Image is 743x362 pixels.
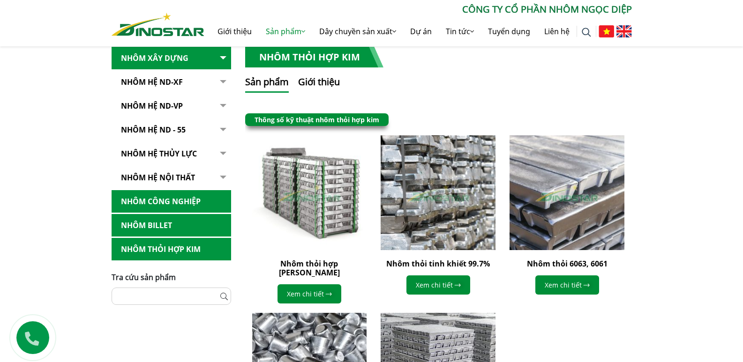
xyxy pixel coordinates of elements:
a: Nhôm Thỏi hợp kim [112,238,231,261]
button: Giới thiệu [298,75,340,93]
a: Tin tức [439,16,481,46]
a: Xem chi tiết [278,284,341,303]
a: Dây chuyền sản xuất [312,16,403,46]
a: NHÔM HỆ ND - 55 [112,118,231,141]
img: English [616,25,632,37]
a: Dự án [403,16,439,46]
h1: Nhôm Thỏi hợp kim [245,47,383,67]
a: Nhôm Hệ ND-VP [112,95,231,118]
img: Nhôm thỏi tinh khiết 99.7% [381,135,495,250]
a: Nhôm Xây dựng [112,47,231,70]
a: Nhôm hệ nội thất [112,166,231,189]
a: Nhôm thỏi 6063, 6061 [527,259,608,269]
a: Tuyển dụng [481,16,537,46]
img: Nhôm Dinostar [112,13,204,36]
a: Nhôm hệ thủy lực [112,142,231,165]
a: Nhôm Billet [112,214,231,237]
a: Giới thiệu [210,16,259,46]
span: Tra cứu sản phẩm [112,272,176,282]
a: Liên hệ [537,16,577,46]
a: Nhôm thỏi hợp [PERSON_NAME] [279,259,340,278]
a: Xem chi tiết [535,275,599,295]
a: Nhôm Hệ ND-XF [112,71,231,94]
a: Sản phẩm [259,16,312,46]
a: Thông số kỹ thuật nhôm thỏi hợp kim [255,115,379,124]
img: Tiếng Việt [599,25,614,37]
img: search [582,28,591,37]
a: Nhôm Công nghiệp [112,190,231,213]
p: CÔNG TY CỔ PHẦN NHÔM NGỌC DIỆP [204,2,632,16]
a: Xem chi tiết [406,275,470,295]
img: Nhôm thỏi hợp kim [252,135,367,250]
button: Sản phẩm [245,75,289,93]
a: Nhôm thỏi tinh khiết 99.7% [386,259,490,269]
img: Nhôm thỏi 6063, 6061 [510,135,624,250]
